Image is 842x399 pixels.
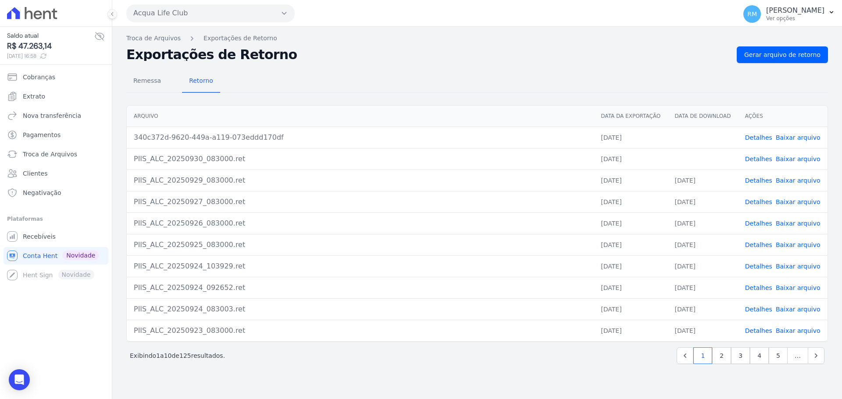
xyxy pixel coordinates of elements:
[594,148,667,169] td: [DATE]
[776,134,821,141] a: Baixar arquivo
[808,347,824,364] a: Next
[126,49,730,61] h2: Exportações de Retorno
[156,352,160,359] span: 1
[184,72,218,89] span: Retorno
[738,106,828,127] th: Ações
[594,106,667,127] th: Data da Exportação
[745,241,772,248] a: Detalhes
[776,155,821,162] a: Baixar arquivo
[776,263,821,270] a: Baixar arquivo
[668,320,738,341] td: [DATE]
[594,191,667,212] td: [DATE]
[745,134,772,141] a: Detalhes
[594,277,667,298] td: [DATE]
[712,347,731,364] a: 2
[776,284,821,291] a: Baixar arquivo
[23,169,47,178] span: Clientes
[126,34,181,43] a: Troca de Arquivos
[182,70,220,93] a: Retorno
[4,88,108,105] a: Extrato
[134,154,587,164] div: PIIS_ALC_20250930_083000.ret
[693,347,712,364] a: 1
[4,68,108,86] a: Cobranças
[668,169,738,191] td: [DATE]
[4,107,108,124] a: Nova transferência
[750,347,769,364] a: 4
[776,241,821,248] a: Baixar arquivo
[776,220,821,227] a: Baixar arquivo
[63,251,99,260] span: Novidade
[745,177,772,184] a: Detalhes
[769,347,788,364] a: 5
[745,284,772,291] a: Detalhes
[745,263,772,270] a: Detalhes
[23,251,57,260] span: Conta Hent
[594,212,667,234] td: [DATE]
[7,31,94,40] span: Saldo atual
[745,220,772,227] a: Detalhes
[127,106,594,127] th: Arquivo
[594,298,667,320] td: [DATE]
[4,165,108,182] a: Clientes
[4,184,108,201] a: Negativação
[668,191,738,212] td: [DATE]
[594,234,667,255] td: [DATE]
[179,352,191,359] span: 125
[766,15,824,22] p: Ver opções
[668,255,738,277] td: [DATE]
[134,132,587,143] div: 340c372d-9620-449a-a119-073eddd170df
[7,214,105,224] div: Plataformas
[126,4,295,22] button: Acqua Life Club
[747,11,757,17] span: RM
[7,52,94,60] span: [DATE] 16:58
[134,325,587,336] div: PIIS_ALC_20250923_083000.ret
[9,369,30,390] div: Open Intercom Messenger
[23,188,61,197] span: Negativação
[787,347,808,364] span: …
[745,198,772,205] a: Detalhes
[4,145,108,163] a: Troca de Arquivos
[668,234,738,255] td: [DATE]
[164,352,172,359] span: 10
[23,111,81,120] span: Nova transferência
[776,198,821,205] a: Baixar arquivo
[203,34,277,43] a: Exportações de Retorno
[677,347,693,364] a: Previous
[731,347,750,364] a: 3
[128,72,166,89] span: Remessa
[594,127,667,148] td: [DATE]
[668,277,738,298] td: [DATE]
[126,70,168,93] a: Remessa
[134,282,587,293] div: PIIS_ALC_20250924_092652.ret
[744,50,821,59] span: Gerar arquivo de retorno
[134,240,587,250] div: PIIS_ALC_20250925_083000.ret
[594,255,667,277] td: [DATE]
[4,247,108,265] a: Conta Hent Novidade
[23,232,56,241] span: Recebíveis
[766,6,824,15] p: [PERSON_NAME]
[130,351,225,360] p: Exibindo a de resultados.
[134,304,587,314] div: PIIS_ALC_20250924_083003.ret
[745,155,772,162] a: Detalhes
[594,320,667,341] td: [DATE]
[23,131,61,139] span: Pagamentos
[4,228,108,245] a: Recebíveis
[134,218,587,229] div: PIIS_ALC_20250926_083000.ret
[736,2,842,26] button: RM [PERSON_NAME] Ver opções
[126,34,828,43] nav: Breadcrumb
[745,327,772,334] a: Detalhes
[594,169,667,191] td: [DATE]
[745,306,772,313] a: Detalhes
[776,177,821,184] a: Baixar arquivo
[134,175,587,186] div: PIIS_ALC_20250929_083000.ret
[23,73,55,81] span: Cobranças
[134,261,587,272] div: PIIS_ALC_20250924_103929.ret
[23,92,45,101] span: Extrato
[668,298,738,320] td: [DATE]
[776,306,821,313] a: Baixar arquivo
[668,106,738,127] th: Data de Download
[4,126,108,144] a: Pagamentos
[776,327,821,334] a: Baixar arquivo
[668,212,738,234] td: [DATE]
[737,46,828,63] a: Gerar arquivo de retorno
